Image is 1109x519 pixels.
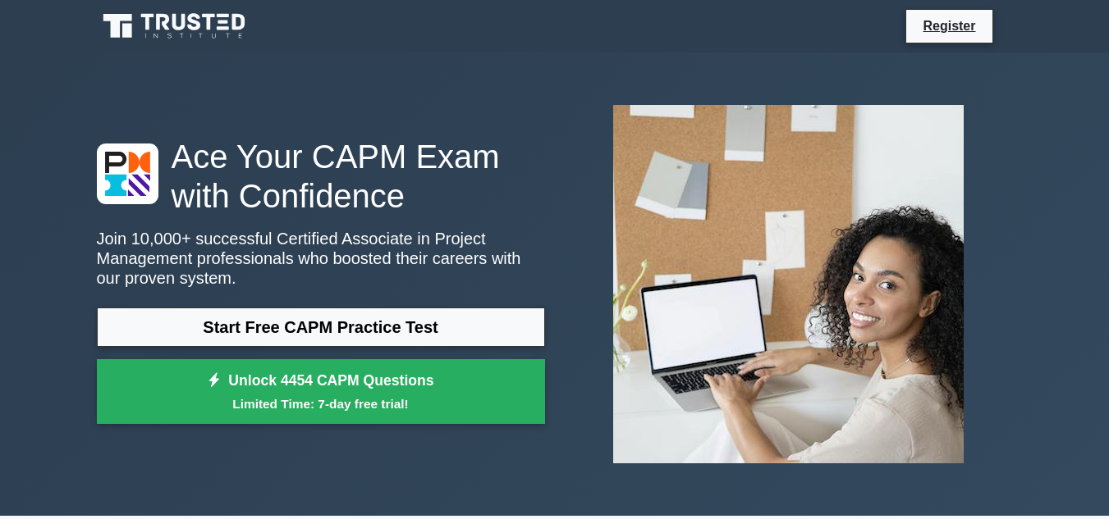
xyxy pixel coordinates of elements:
[97,359,545,425] a: Unlock 4454 CAPM QuestionsLimited Time: 7-day free trial!
[97,229,545,288] p: Join 10,000+ successful Certified Associate in Project Management professionals who boosted their...
[913,16,985,36] a: Register
[97,307,545,347] a: Start Free CAPM Practice Test
[97,137,545,216] h1: Ace Your CAPM Exam with Confidence
[117,394,525,413] small: Limited Time: 7-day free trial!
